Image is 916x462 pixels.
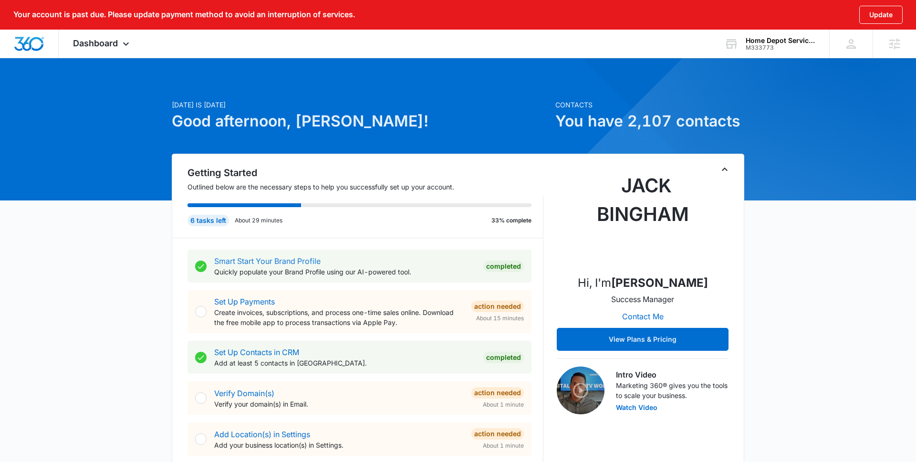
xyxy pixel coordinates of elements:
button: Contact Me [613,305,673,328]
p: 33% complete [491,216,531,225]
div: 6 tasks left [187,215,229,226]
p: About 29 minutes [235,216,282,225]
p: Success Manager [611,294,674,305]
h1: You have 2,107 contacts [555,110,744,133]
div: Action Needed [471,428,524,440]
p: Create invoices, subscriptions, and process one-time sales online. Download the free mobile app t... [214,307,464,327]
a: Add Location(s) in Settings [214,430,310,439]
p: Quickly populate your Brand Profile using our AI-powered tool. [214,267,476,277]
button: Toggle Collapse [719,164,730,175]
a: Set Up Payments [214,297,275,306]
span: Dashboard [73,38,118,48]
button: Update [859,6,903,24]
span: About 15 minutes [476,314,524,323]
a: Verify Domain(s) [214,388,274,398]
div: Action Needed [471,387,524,399]
p: Outlined below are the necessary steps to help you successfully set up your account. [187,182,543,192]
div: Completed [483,352,524,363]
h2: Getting Started [187,166,543,180]
p: [DATE] is [DATE] [172,100,550,110]
button: View Plans & Pricing [557,328,729,351]
img: Jack Bingham [595,171,690,267]
button: Watch Video [616,404,657,411]
span: About 1 minute [483,400,524,409]
a: Set Up Contacts in CRM [214,347,299,357]
p: Contacts [555,100,744,110]
strong: [PERSON_NAME] [611,276,708,290]
h1: Good afternoon, [PERSON_NAME]! [172,110,550,133]
a: Smart Start Your Brand Profile [214,256,321,266]
div: account name [746,37,815,44]
span: About 1 minute [483,441,524,450]
div: Dashboard [59,30,146,58]
div: Action Needed [471,301,524,312]
img: Intro Video [557,367,604,414]
p: Your account is past due. Please update payment method to avoid an interruption of services. [13,10,355,19]
div: Completed [483,261,524,272]
h3: Intro Video [616,369,729,380]
p: Marketing 360® gives you the tools to scale your business. [616,380,729,400]
div: account id [746,44,815,51]
p: Hi, I'm [578,274,708,292]
p: Verify your domain(s) in Email. [214,399,464,409]
p: Add your business location(s) in Settings. [214,440,464,450]
p: Add at least 5 contacts in [GEOGRAPHIC_DATA]. [214,358,476,368]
